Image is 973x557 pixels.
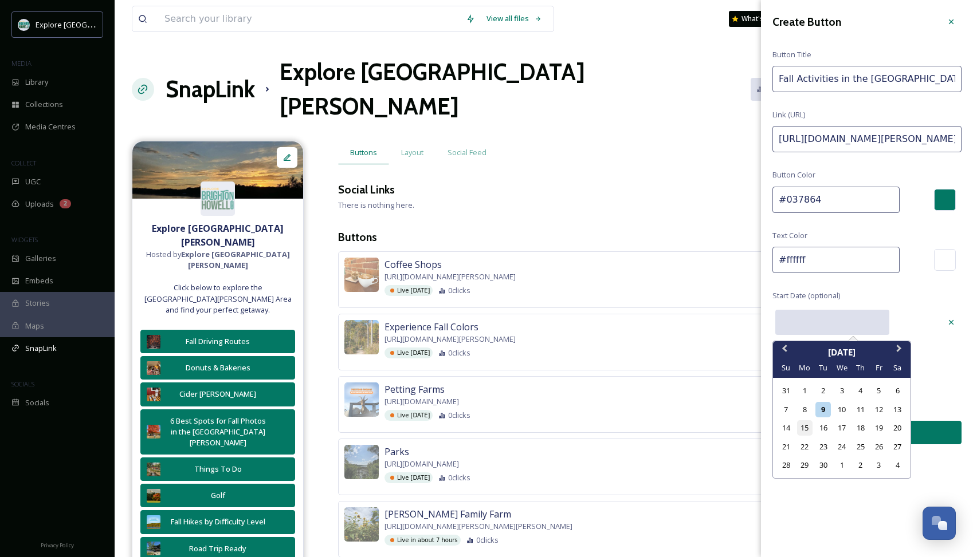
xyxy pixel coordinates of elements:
span: [URL][DOMAIN_NAME][PERSON_NAME][PERSON_NAME] [385,521,572,532]
span: Layout [401,147,423,158]
div: Choose Friday, September 26th, 2025 [871,439,886,455]
div: Sa [890,360,905,376]
div: Choose Monday, September 8th, 2025 [797,402,813,417]
div: We [834,360,849,376]
div: Choose Thursday, September 25th, 2025 [853,439,868,455]
span: [URL][DOMAIN_NAME] [385,459,459,469]
span: Collections [25,99,63,110]
div: Choose Sunday, August 31st, 2025 [778,383,794,398]
div: Choose Monday, September 29th, 2025 [797,457,813,473]
img: 67e7af72-b6c8-455a-acf8-98e6fe1b68aa.avif [18,19,30,30]
span: [PERSON_NAME] Family Farm [385,507,511,521]
a: Analytics [751,78,812,100]
span: Uploads [25,199,54,210]
img: 6c52b258-a82d-41c7-acf2-c04ed9e0bb83.jpg [344,507,379,542]
span: 0 clicks [448,410,470,421]
div: Choose Thursday, October 2nd, 2025 [853,457,868,473]
div: Road Trip Ready [166,543,269,554]
div: Live [DATE] [385,410,433,421]
span: WIDGETS [11,235,38,244]
span: Stories [25,298,50,309]
span: 0 clicks [476,535,499,546]
img: 752e7a00-766b-49c1-a741-6ddb672f8b56.jpg [147,489,160,503]
div: Choose Saturday, September 20th, 2025 [890,420,905,436]
span: 0 clicks [448,347,470,358]
div: Choose Saturday, October 4th, 2025 [890,457,905,473]
div: Choose Sunday, September 21st, 2025 [778,439,794,455]
div: month 2025-09 [776,382,907,475]
img: %2540prajithscaria%25201.png [147,335,160,349]
div: Choose Tuesday, September 16th, 2025 [815,420,831,436]
span: COLLECT [11,159,36,167]
div: [DATE] [773,346,911,359]
a: View all files [481,7,548,30]
div: Cider [PERSON_NAME] [166,389,269,400]
h1: SnapLink [166,72,255,106]
div: Choose Tuesday, September 2nd, 2025 [815,383,831,398]
span: Privacy Policy [41,542,74,549]
span: UGC [25,176,41,187]
img: d7e71e25-4b07-4551-98e8-a7623558a068.jpg [344,258,379,292]
div: Choose Thursday, September 11th, 2025 [853,402,868,417]
input: Search your library [159,6,460,31]
div: Choose Sunday, September 14th, 2025 [778,420,794,436]
div: Choose Saturday, September 13th, 2025 [890,402,905,417]
h3: Social Links [338,181,395,198]
h3: Buttons [338,229,956,246]
div: Choose Sunday, September 7th, 2025 [778,402,794,417]
span: Click below to explore the [GEOGRAPHIC_DATA][PERSON_NAME] Area and find your perfect getaway. [138,282,297,315]
div: Things To Do [166,464,269,475]
span: Explore [GEOGRAPHIC_DATA][PERSON_NAME] [36,19,193,30]
div: Choose Wednesday, October 1st, 2025 [834,457,849,473]
span: Petting Farms [385,382,445,396]
img: 12889ca4-8449-45bf-bccd-6078143f53ff.jpg [147,542,160,555]
img: 61aef62f-26b3-41a8-a0e1-5dfc711a1bf4.jpg [344,382,379,417]
div: Golf [166,490,269,501]
div: Choose Monday, September 15th, 2025 [797,420,813,436]
span: Button Color [772,169,815,180]
div: Choose Wednesday, September 17th, 2025 [834,420,849,436]
div: Choose Tuesday, September 9th, 2025 [815,402,831,417]
span: Galleries [25,253,56,264]
img: HowellNatureCenterEnterance.jpg [147,463,160,476]
img: 7bb53edf-6168-48c9-9822-c023265ef311.jpg [344,320,379,354]
div: Choose Sunday, September 28th, 2025 [778,457,794,473]
div: Choose Tuesday, September 23rd, 2025 [815,439,831,455]
input: My Link [772,66,962,92]
div: Choose Friday, September 5th, 2025 [871,383,886,398]
div: Live [DATE] [385,347,433,358]
button: Fall Driving Routes [140,330,295,353]
span: Text Color [772,230,807,241]
img: 40e0b350-7727-4945-832e-bc7575cc6537.jpg [344,445,379,479]
input: https://www.snapsea.io [772,126,962,152]
div: Choose Wednesday, September 10th, 2025 [834,402,849,417]
span: Social Feed [448,147,486,158]
span: [URL][DOMAIN_NAME] [385,396,459,407]
span: Socials [25,397,49,408]
div: Choose Monday, September 22nd, 2025 [797,439,813,455]
span: Library [25,77,48,88]
div: Live [DATE] [385,472,433,483]
span: Buttons [350,147,377,158]
img: 0c0cd3e9-fbe5-45d1-bbda-789931c4c69e.jpg [147,388,160,401]
a: What's New [729,11,786,27]
span: Maps [25,321,44,331]
span: SnapLink [25,343,57,354]
div: Choose Saturday, September 6th, 2025 [890,383,905,398]
div: Live [DATE] [385,285,433,296]
span: Experience Fall Colors [385,320,478,334]
span: Link (URL) [772,109,805,120]
div: Choose Saturday, September 27th, 2025 [890,439,905,455]
span: Hosted by [138,249,297,271]
div: Mo [797,360,813,376]
div: Fall Driving Routes [166,336,269,347]
span: [URL][DOMAIN_NAME][PERSON_NAME] [385,334,516,345]
div: Tu [815,360,831,376]
img: 40827dc0-0cc5-4475-9902-ced88f264da0.jpg [147,515,160,529]
h1: Explore [GEOGRAPHIC_DATA][PERSON_NAME] [280,55,750,124]
button: Next Month [891,342,909,361]
span: Parks [385,445,409,459]
div: Donuts & Bakeries [166,362,269,373]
